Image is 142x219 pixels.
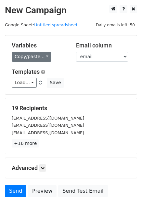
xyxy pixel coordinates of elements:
button: Save [47,78,64,88]
a: Templates [12,68,40,75]
h5: Advanced [12,164,130,172]
iframe: Chat Widget [110,188,142,219]
h5: Variables [12,42,66,49]
h2: New Campaign [5,5,137,16]
h5: Email column [76,42,131,49]
small: [EMAIL_ADDRESS][DOMAIN_NAME] [12,123,84,128]
h5: 19 Recipients [12,105,130,112]
a: +16 more [12,139,39,148]
a: Daily emails left: 50 [94,22,137,27]
span: Daily emails left: 50 [94,21,137,29]
a: Load... [12,78,37,88]
a: Untitled spreadsheet [34,22,77,27]
a: Send Test Email [58,185,108,197]
small: [EMAIL_ADDRESS][DOMAIN_NAME] [12,116,84,121]
a: Preview [28,185,57,197]
a: Send [5,185,26,197]
small: [EMAIL_ADDRESS][DOMAIN_NAME] [12,130,84,135]
small: Google Sheet: [5,22,78,27]
a: Copy/paste... [12,52,51,62]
